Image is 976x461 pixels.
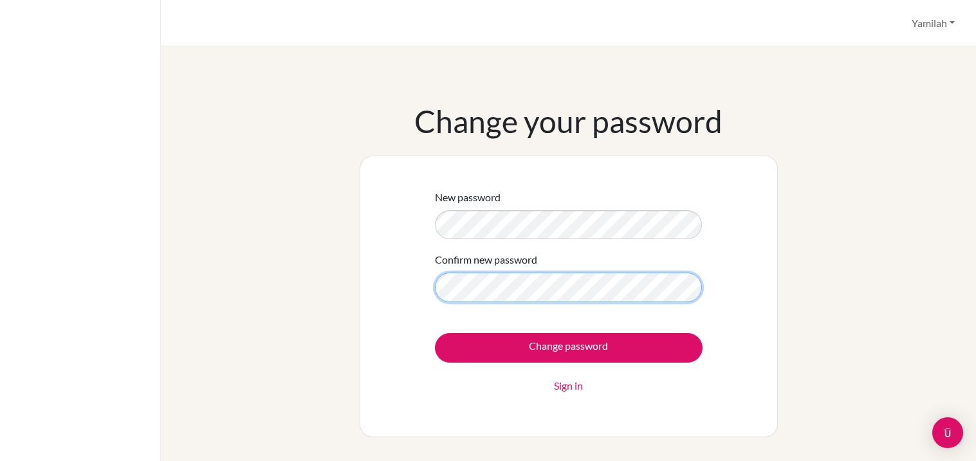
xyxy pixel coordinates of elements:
div: Open Intercom Messenger [932,417,963,448]
h1: Change your password [414,103,723,140]
label: Confirm new password [435,252,537,267]
input: Change password [435,333,703,363]
button: Yamilah [906,11,961,35]
a: Sign in [554,378,583,393]
label: New password [435,190,501,205]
